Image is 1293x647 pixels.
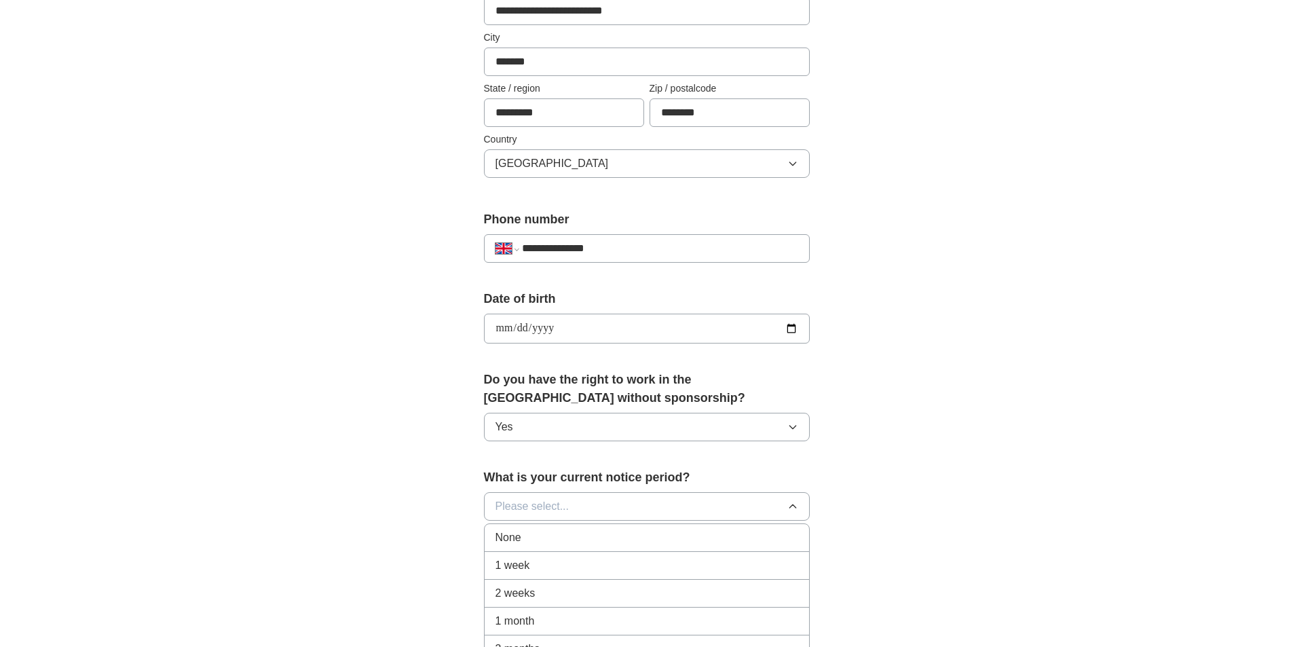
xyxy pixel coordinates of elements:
[484,413,810,441] button: Yes
[495,155,609,172] span: [GEOGRAPHIC_DATA]
[484,31,810,45] label: City
[484,468,810,487] label: What is your current notice period?
[484,81,644,96] label: State / region
[484,210,810,229] label: Phone number
[484,290,810,308] label: Date of birth
[484,132,810,147] label: Country
[495,557,530,574] span: 1 week
[495,419,513,435] span: Yes
[495,585,536,602] span: 2 weeks
[650,81,810,96] label: Zip / postalcode
[484,492,810,521] button: Please select...
[484,371,810,407] label: Do you have the right to work in the [GEOGRAPHIC_DATA] without sponsorship?
[495,613,535,629] span: 1 month
[495,498,569,515] span: Please select...
[495,530,521,546] span: None
[484,149,810,178] button: [GEOGRAPHIC_DATA]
